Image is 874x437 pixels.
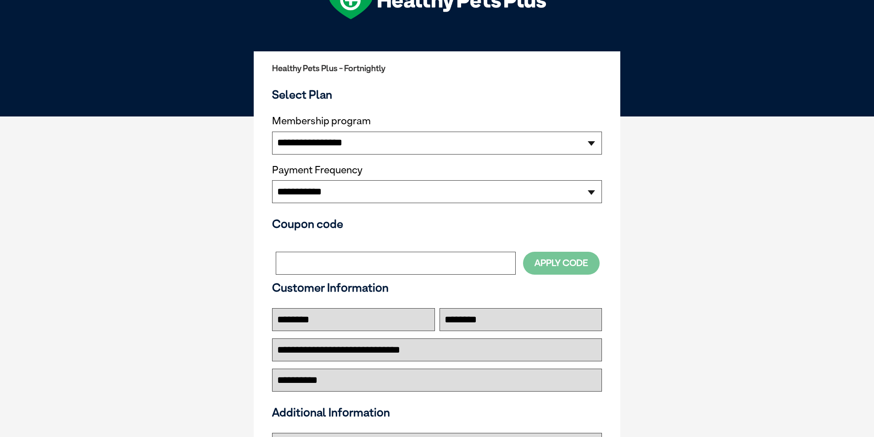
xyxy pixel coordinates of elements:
label: Membership program [272,115,602,127]
h3: Select Plan [272,88,602,101]
h3: Additional Information [268,405,606,419]
h3: Customer Information [272,281,602,294]
h3: Coupon code [272,217,602,231]
label: Payment Frequency [272,164,362,176]
button: Apply Code [523,252,600,274]
h2: Healthy Pets Plus - Fortnightly [272,64,602,73]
